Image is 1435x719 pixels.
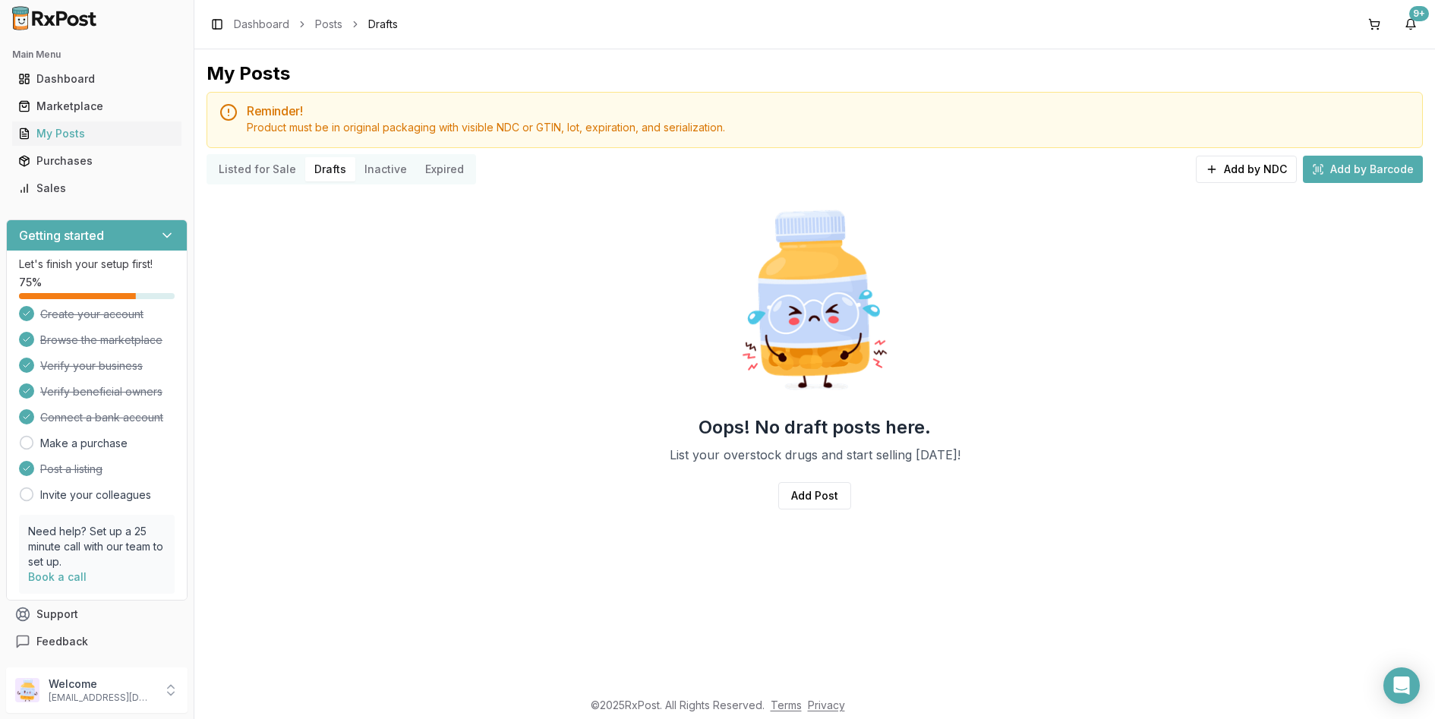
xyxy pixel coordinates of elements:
[40,358,143,374] span: Verify your business
[234,17,289,32] a: Dashboard
[40,410,163,425] span: Connect a bank account
[368,17,398,32] span: Drafts
[49,692,154,704] p: [EMAIL_ADDRESS][DOMAIN_NAME]
[6,628,188,655] button: Feedback
[247,120,1410,135] div: Product must be in original packaging with visible NDC or GTIN, lot, expiration, and serialization.
[19,226,104,244] h3: Getting started
[778,482,851,509] a: Add Post
[699,415,931,440] h2: Oops! No draft posts here.
[6,601,188,628] button: Support
[12,65,181,93] a: Dashboard
[40,307,143,322] span: Create your account
[18,153,175,169] div: Purchases
[12,147,181,175] a: Purchases
[416,157,473,181] button: Expired
[28,524,166,569] p: Need help? Set up a 25 minute call with our team to set up.
[40,462,102,477] span: Post a listing
[18,126,175,141] div: My Posts
[808,699,845,711] a: Privacy
[1399,12,1423,36] button: 9+
[247,105,1410,117] h5: Reminder!
[12,93,181,120] a: Marketplace
[6,176,188,200] button: Sales
[15,678,39,702] img: User avatar
[1196,156,1297,183] button: Add by NDC
[12,175,181,202] a: Sales
[18,99,175,114] div: Marketplace
[670,446,960,464] p: List your overstock drugs and start selling [DATE]!
[305,157,355,181] button: Drafts
[6,121,188,146] button: My Posts
[12,49,181,61] h2: Main Menu
[18,181,175,196] div: Sales
[40,333,162,348] span: Browse the marketplace
[12,120,181,147] a: My Posts
[40,487,151,503] a: Invite your colleagues
[6,67,188,91] button: Dashboard
[1409,6,1429,21] div: 9+
[717,203,912,397] img: Sad Pill Bottle
[40,384,162,399] span: Verify beneficial owners
[315,17,342,32] a: Posts
[210,157,305,181] button: Listed for Sale
[355,157,416,181] button: Inactive
[18,71,175,87] div: Dashboard
[40,436,128,451] a: Make a purchase
[6,6,103,30] img: RxPost Logo
[1303,156,1423,183] button: Add by Barcode
[19,275,42,290] span: 75 %
[28,570,87,583] a: Book a call
[207,61,290,86] div: My Posts
[234,17,398,32] nav: breadcrumb
[1383,667,1420,704] div: Open Intercom Messenger
[771,699,802,711] a: Terms
[49,676,154,692] p: Welcome
[36,634,88,649] span: Feedback
[19,257,175,272] p: Let's finish your setup first!
[6,149,188,173] button: Purchases
[6,94,188,118] button: Marketplace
